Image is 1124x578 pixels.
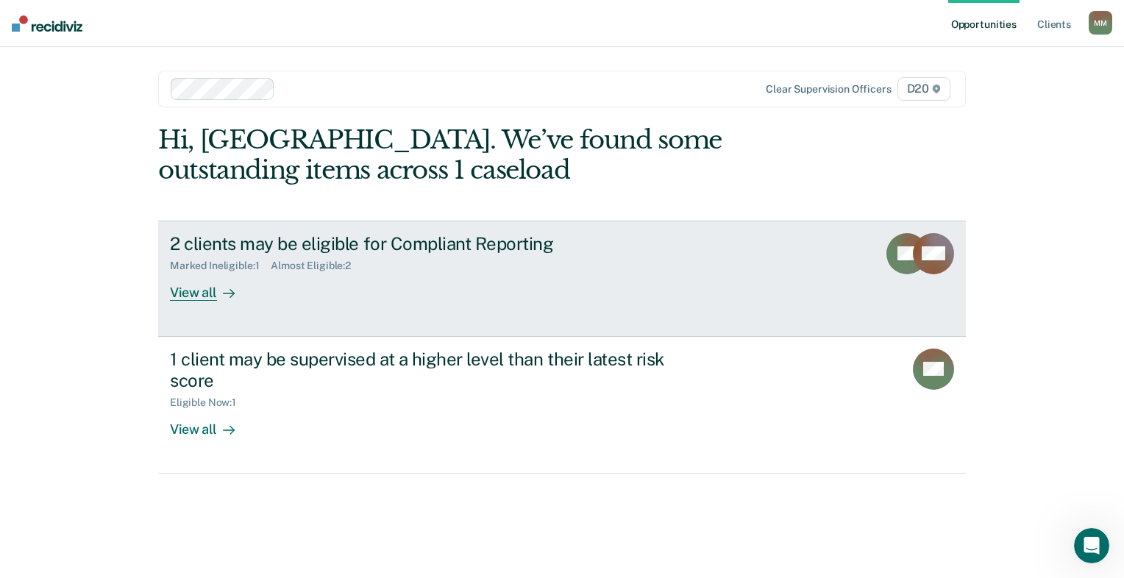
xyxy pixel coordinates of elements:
[158,125,804,185] div: Hi, [GEOGRAPHIC_DATA]. We’ve found some outstanding items across 1 caseload
[1089,11,1112,35] button: MM
[271,260,363,272] div: Almost Eligible : 2
[158,337,966,474] a: 1 client may be supervised at a higher level than their latest risk scoreEligible Now:1View all
[897,77,950,101] span: D20
[158,221,966,337] a: 2 clients may be eligible for Compliant ReportingMarked Ineligible:1Almost Eligible:2View all
[170,349,686,391] div: 1 client may be supervised at a higher level than their latest risk score
[1089,11,1112,35] div: M M
[12,15,82,32] img: Recidiviz
[170,396,248,409] div: Eligible Now : 1
[170,233,686,254] div: 2 clients may be eligible for Compliant Reporting
[170,260,271,272] div: Marked Ineligible : 1
[766,83,891,96] div: Clear supervision officers
[1074,528,1109,563] iframe: Intercom live chat
[170,272,252,301] div: View all
[170,409,252,438] div: View all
